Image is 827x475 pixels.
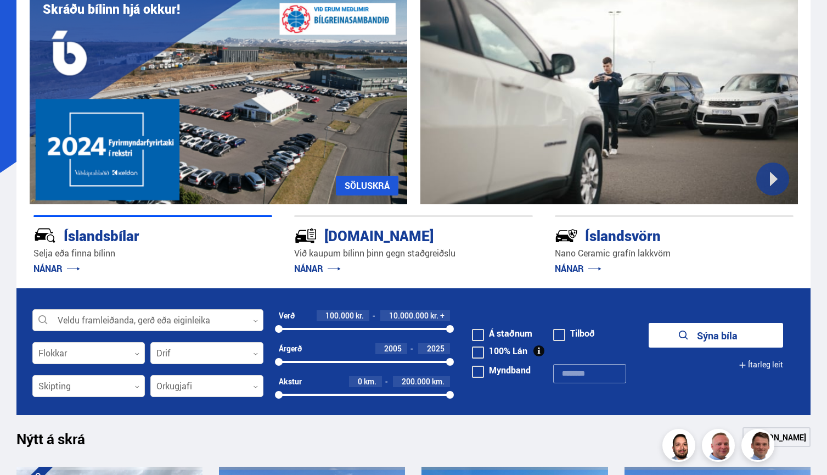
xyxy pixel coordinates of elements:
[555,262,601,275] a: NÁNAR
[472,366,531,375] label: Myndband
[9,4,42,37] button: Opna LiveChat spjallviðmót
[294,262,341,275] a: NÁNAR
[555,224,578,247] img: -Svtn6bYgwAsiwNX.svg
[294,224,317,247] img: tr5P-W3DuiFaO7aO.svg
[16,431,104,454] h1: Nýtt á skrá
[427,343,445,354] span: 2025
[336,176,398,195] a: SÖLUSKRÁ
[389,310,429,321] span: 10.000.000
[472,347,527,355] label: 100% Lán
[432,377,445,386] span: km.
[430,311,438,320] span: kr.
[279,344,302,353] div: Árgerð
[33,224,57,247] img: JRvxyua_JYH6wB4c.svg
[440,311,445,320] span: +
[364,377,376,386] span: km.
[649,323,783,348] button: Sýna bíla
[555,247,794,260] p: Nano Ceramic grafín lakkvörn
[704,431,736,463] img: siFngHWaQ9KaOqBr.png
[358,376,362,387] span: 0
[279,311,295,320] div: Verð
[294,225,494,244] div: [DOMAIN_NAME]
[743,431,776,463] img: FbJEzSuNWCJXmdc-.webp
[33,247,272,260] p: Selja eða finna bílinn
[384,343,402,354] span: 2005
[356,311,364,320] span: kr.
[279,377,302,386] div: Akstur
[402,376,430,387] span: 200.000
[33,225,233,244] div: Íslandsbílar
[472,329,532,338] label: Á staðnum
[555,225,755,244] div: Íslandsvörn
[553,329,595,338] label: Tilboð
[739,353,783,377] button: Ítarleg leit
[742,427,811,447] a: [PERSON_NAME]
[33,262,80,275] a: NÁNAR
[43,2,180,16] h1: Skráðu bílinn hjá okkur!
[664,431,697,463] img: nhp88E3Fdnt1Opn2.png
[325,310,354,321] span: 100.000
[294,247,533,260] p: Við kaupum bílinn þinn gegn staðgreiðslu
